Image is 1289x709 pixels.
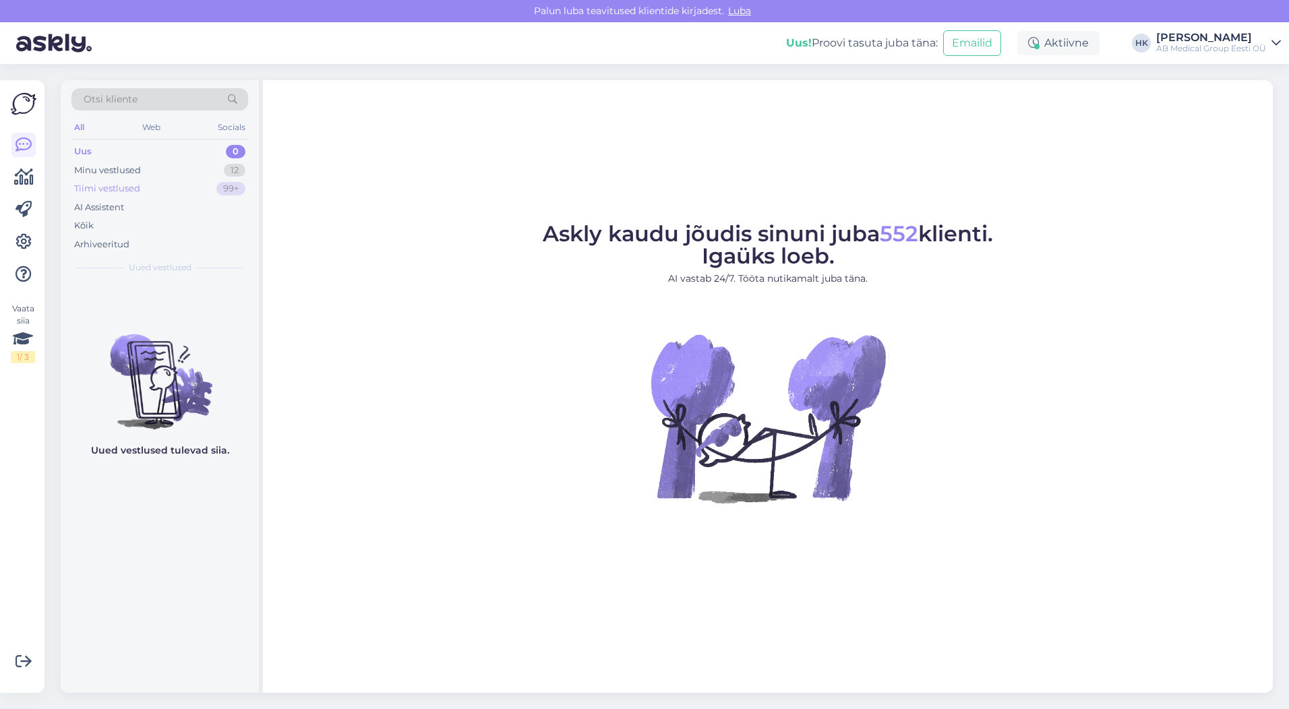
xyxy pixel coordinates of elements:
div: Web [140,119,163,136]
div: 12 [224,164,245,177]
div: Arhiveeritud [74,238,129,251]
div: Kõik [74,219,94,233]
img: No chats [61,310,259,431]
div: Minu vestlused [74,164,141,177]
div: Tiimi vestlused [74,182,140,195]
div: 1 / 3 [11,351,35,363]
span: 552 [880,220,918,247]
div: 0 [226,145,245,158]
div: Proovi tasuta juba täna: [786,35,938,51]
div: Socials [215,119,248,136]
div: AB Medical Group Eesti OÜ [1156,43,1266,54]
b: Uus! [786,36,812,49]
div: [PERSON_NAME] [1156,32,1266,43]
button: Emailid [943,30,1001,56]
span: Askly kaudu jõudis sinuni juba klienti. Igaüks loeb. [543,220,993,269]
span: Luba [724,5,755,17]
div: Vaata siia [11,303,35,363]
div: AI Assistent [74,201,124,214]
img: Askly Logo [11,91,36,117]
div: Uus [74,145,92,158]
span: Uued vestlused [129,261,191,274]
div: 99+ [216,182,245,195]
div: Aktiivne [1017,31,1100,55]
div: All [71,119,87,136]
img: No Chat active [647,297,889,539]
p: Uued vestlused tulevad siia. [91,443,229,458]
span: Otsi kliente [84,92,138,106]
div: HK [1132,34,1151,53]
a: [PERSON_NAME]AB Medical Group Eesti OÜ [1156,32,1281,54]
p: AI vastab 24/7. Tööta nutikamalt juba täna. [543,272,993,286]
